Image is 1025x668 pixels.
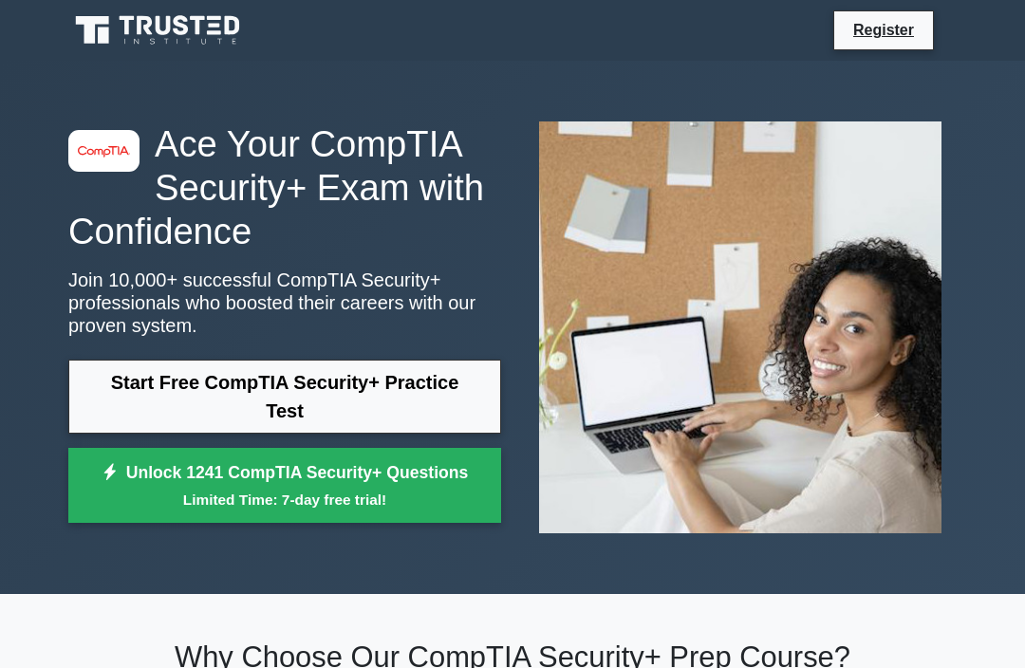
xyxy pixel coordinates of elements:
[842,18,925,42] a: Register
[68,269,501,337] p: Join 10,000+ successful CompTIA Security+ professionals who boosted their careers with our proven...
[68,448,501,524] a: Unlock 1241 CompTIA Security+ QuestionsLimited Time: 7-day free trial!
[68,122,501,253] h1: Ace Your CompTIA Security+ Exam with Confidence
[68,360,501,434] a: Start Free CompTIA Security+ Practice Test
[92,489,477,510] small: Limited Time: 7-day free trial!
